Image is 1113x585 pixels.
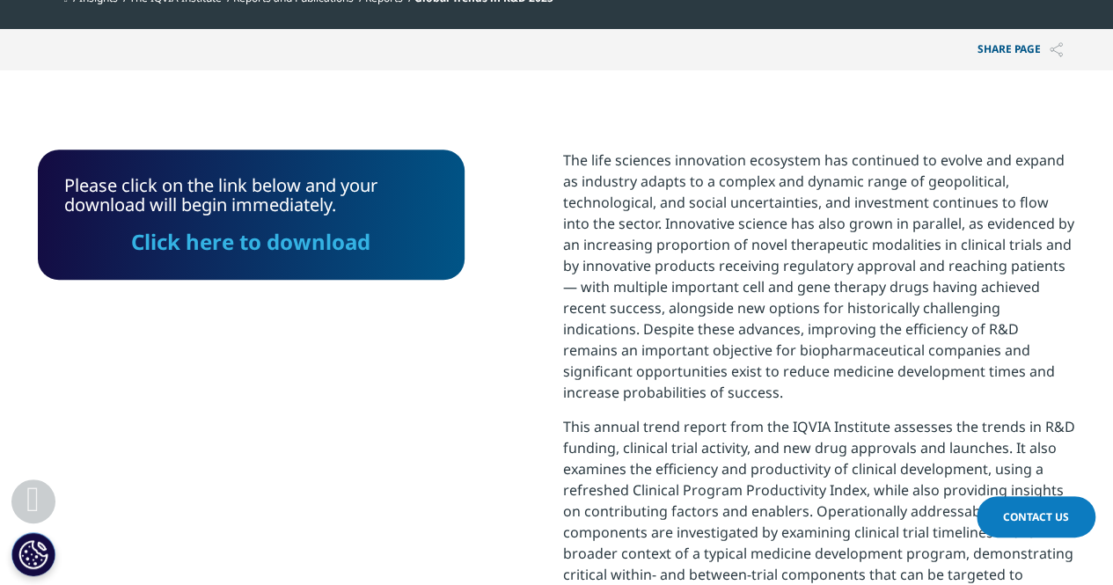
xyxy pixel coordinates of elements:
[1003,509,1069,524] span: Contact Us
[64,176,438,253] div: Please click on the link below and your download will begin immediately.
[1050,42,1063,57] img: Share PAGE
[131,227,370,256] a: Click here to download
[977,496,1095,537] a: Contact Us
[964,29,1076,70] p: Share PAGE
[964,29,1076,70] button: Share PAGEShare PAGE
[11,532,55,576] button: Cookies Settings
[563,150,1076,416] p: The life sciences innovation ecosystem has continued to evolve and expand as industry adapts to a...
